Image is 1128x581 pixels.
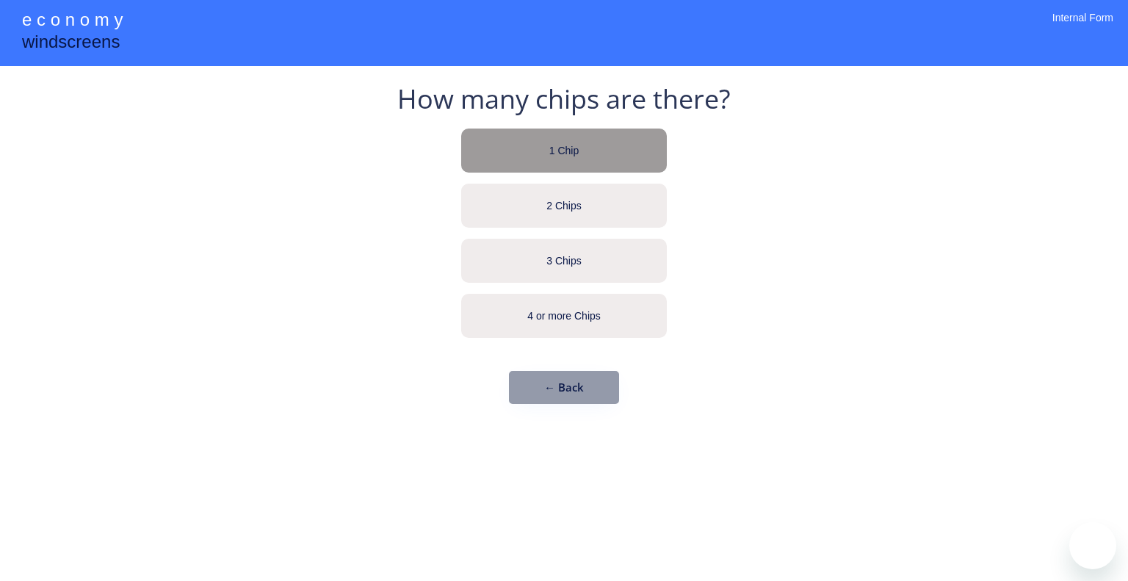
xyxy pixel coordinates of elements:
div: 3 Chips [520,254,608,269]
div: How many chips are there? [397,81,731,118]
div: e c o n o m y [22,7,123,35]
div: 4 or more Chips [520,309,608,324]
div: 2 Chips [520,199,608,214]
button: ← Back [509,371,619,404]
iframe: Button to launch messaging window [1069,522,1116,569]
div: windscreens [22,29,120,58]
div: Internal Form [1052,11,1113,44]
div: 1 Chip [520,144,608,159]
